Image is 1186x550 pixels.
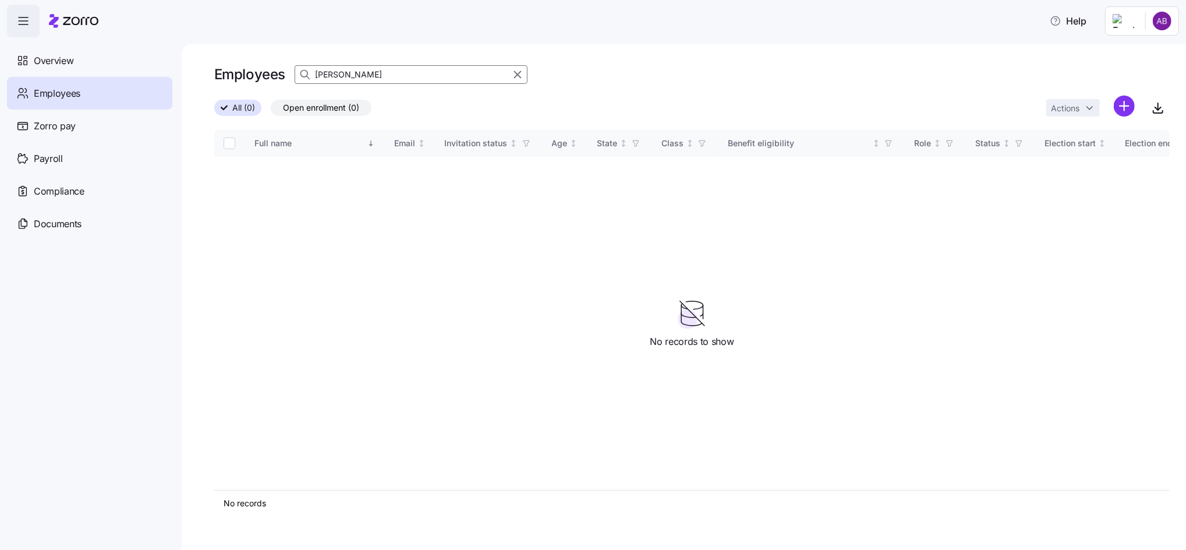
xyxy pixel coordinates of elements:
[872,139,880,147] div: Not sorted
[34,217,82,231] span: Documents
[445,137,508,150] div: Invitation status
[718,130,905,157] th: Benefit eligibilityNot sorted
[1035,130,1116,157] th: Election startNot sorted
[7,110,172,142] a: Zorro pay
[1040,9,1096,33] button: Help
[650,334,734,349] span: No records to show
[436,130,543,157] th: Invitation statusNot sorted
[34,86,80,101] span: Employees
[245,130,385,157] th: Full nameSorted descending
[224,498,1160,509] div: No records
[34,119,76,133] span: Zorro pay
[214,65,285,83] h1: Employees
[597,137,617,150] div: State
[417,139,426,147] div: Not sorted
[552,137,568,150] div: Age
[232,100,255,115] span: All (0)
[975,137,1000,150] div: Status
[1125,137,1173,150] div: Election end
[1098,139,1106,147] div: Not sorted
[686,139,694,147] div: Not sorted
[34,151,63,166] span: Payroll
[7,175,172,207] a: Compliance
[1114,96,1135,117] svg: add icon
[1153,12,1171,30] img: c6b7e62a50e9d1badab68c8c9b51d0dd
[34,184,84,199] span: Compliance
[7,77,172,110] a: Employees
[933,139,941,147] div: Not sorted
[587,130,652,157] th: StateNot sorted
[1051,104,1079,112] span: Actions
[7,207,172,240] a: Documents
[367,139,375,147] div: Sorted descending
[7,142,172,175] a: Payroll
[905,130,966,157] th: RoleNot sorted
[394,137,415,150] div: Email
[619,139,628,147] div: Not sorted
[509,139,518,147] div: Not sorted
[728,137,870,150] div: Benefit eligibility
[652,130,718,157] th: ClassNot sorted
[966,130,1035,157] th: StatusNot sorted
[7,44,172,77] a: Overview
[569,139,578,147] div: Not sorted
[295,65,527,84] input: Search Employees
[385,130,436,157] th: EmailNot sorted
[1003,139,1011,147] div: Not sorted
[283,100,359,115] span: Open enrollment (0)
[1050,14,1086,28] span: Help
[1046,99,1100,117] button: Actions
[224,137,235,149] input: Select all records
[254,137,365,150] div: Full name
[661,137,684,150] div: Class
[1113,14,1136,28] img: Employer logo
[543,130,588,157] th: AgeNot sorted
[34,54,73,68] span: Overview
[914,137,931,150] div: Role
[1045,137,1096,150] div: Election start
